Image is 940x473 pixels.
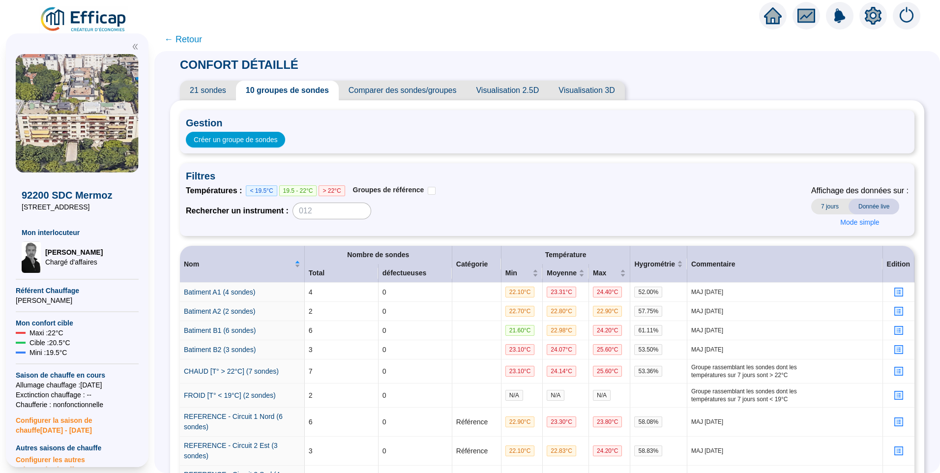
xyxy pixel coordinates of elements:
[132,43,139,50] span: double-left
[687,246,883,283] th: Commentaire
[547,287,576,297] span: 23.31 °C
[379,283,452,302] td: 0
[543,264,589,283] th: Moyenne
[184,288,256,296] a: Batiment A1 (4 sondes)
[811,185,909,197] span: Affichage des données sur :
[184,413,283,431] a: REFERENCE - Circuit 1 Nord (6 sondes)
[194,135,277,145] span: Créer un groupe de sondes
[811,199,849,214] span: 7 jours
[549,81,624,100] span: Visualisation 3D
[180,246,305,283] th: Nom
[379,321,452,340] td: 0
[16,286,139,296] span: Référent Chauffage
[547,390,564,401] span: N/A
[826,2,853,30] img: alerts
[319,185,345,196] span: > 22°C
[339,81,467,100] span: Comparer des sondes/groupes
[505,390,523,401] span: N/A
[894,366,904,376] span: profile
[634,259,675,269] span: Hygrométrie
[505,344,535,355] span: 23.10 °C
[864,7,882,25] span: setting
[180,81,236,100] span: 21 sondes
[505,306,535,317] span: 22.70 °C
[29,328,63,338] span: Maxi : 22 °C
[305,264,379,283] th: Total
[593,445,622,456] span: 24.20 °C
[353,186,424,194] span: Groupes de référence
[505,268,531,278] span: Min
[305,384,379,408] td: 2
[691,418,879,426] span: MAJ [DATE]
[184,391,276,399] a: FROID [T° < 19°C] (2 sondes)
[593,325,622,336] span: 24.20 °C
[593,344,622,355] span: 25.60 °C
[894,306,904,316] span: profile
[634,416,662,427] span: 58.08 %
[279,185,317,196] span: 19.5 - 22°C
[691,307,879,315] span: MAJ [DATE]
[379,340,452,359] td: 0
[379,264,452,283] th: défectueuses
[305,437,379,466] td: 3
[894,417,904,427] span: profile
[186,185,246,197] span: Températures :
[22,202,133,212] span: [STREET_ADDRESS]
[691,363,879,379] span: Groupe rassemblant les sondes dont les températures sur 7 jours sont > 22°C
[883,246,914,283] th: Edition
[452,246,501,283] th: Catégorie
[764,7,782,25] span: home
[593,306,622,317] span: 22.90 °C
[547,344,576,355] span: 24.07 °C
[305,246,452,264] th: Nombre de sondes
[305,359,379,384] td: 7
[16,318,139,328] span: Mon confort cible
[593,390,611,401] span: N/A
[797,7,815,25] span: fund
[634,306,662,317] span: 57.75 %
[593,287,622,297] span: 24.40 °C
[691,387,879,403] span: Groupe rassemblant les sondes dont les températures sur 7 jours sont < 19°C
[894,325,904,335] span: profile
[16,370,139,380] span: Saison de chauffe en cours
[634,445,662,456] span: 58.83 %
[501,264,543,283] th: Min
[379,437,452,466] td: 0
[452,408,501,437] td: Référence
[691,326,879,334] span: MAJ [DATE]
[589,264,631,283] th: Max
[293,203,371,219] input: 012
[547,325,576,336] span: 22.98 °C
[236,81,339,100] span: 10 groupes de sondes
[379,359,452,384] td: 0
[186,205,289,217] span: Rechercher un instrument :
[16,296,139,305] span: [PERSON_NAME]
[45,257,103,267] span: Chargé d'affaires
[16,400,139,410] span: Chaufferie : non fonctionnelle
[305,321,379,340] td: 6
[246,185,277,196] span: < 19.5°C
[547,306,576,317] span: 22.80 °C
[849,199,899,214] span: Donnée live
[379,408,452,437] td: 0
[634,366,662,377] span: 53.36 %
[305,283,379,302] td: 4
[634,287,662,297] span: 52.00 %
[505,416,535,427] span: 22.90 °C
[305,302,379,321] td: 2
[894,446,904,456] span: profile
[840,217,879,228] span: Mode simple
[22,241,41,273] img: Chargé d'affaires
[184,367,279,375] a: CHAUD [T° > 22°C] (7 sondes)
[16,380,139,390] span: Allumage chauffage : [DATE]
[894,345,904,355] span: profile
[452,437,501,466] td: Référence
[16,443,139,453] span: Autres saisons de chauffe
[505,287,535,297] span: 22.10 °C
[832,214,887,230] button: Mode simple
[379,384,452,408] td: 0
[16,410,139,435] span: Configurer la saison de chauffe [DATE] - [DATE]
[39,6,128,33] img: efficap energie logo
[894,390,904,400] span: profile
[16,390,139,400] span: Exctinction chauffage : --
